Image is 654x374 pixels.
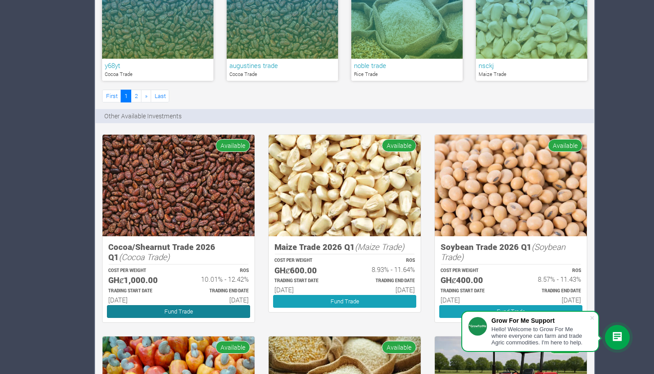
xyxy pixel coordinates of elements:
i: (Maize Trade) [355,241,404,252]
h6: y68yt [105,61,211,69]
h5: Maize Trade 2026 Q1 [274,242,415,252]
a: 2 [131,90,141,102]
p: Rice Trade [354,71,460,78]
p: Maize Trade [479,71,585,78]
img: growforme image [269,135,421,237]
span: » [145,92,148,100]
h6: noble trade [354,61,460,69]
i: (Cocoa Trade) [119,251,170,262]
p: Estimated Trading End Date [519,288,581,295]
h6: 10.01% - 12.42% [186,275,249,283]
a: Fund Trade [273,295,416,308]
h6: [DATE] [519,296,581,304]
nav: Page Navigation [102,90,169,102]
img: growforme image [435,135,587,237]
img: growforme image [103,135,255,237]
a: 1 [121,90,131,102]
h6: [DATE] [274,286,337,294]
h5: Cocoa/Shearnut Trade 2026 Q1 [108,242,249,262]
a: Last [151,90,169,102]
p: ROS [519,268,581,274]
span: Available [382,341,416,354]
h6: [DATE] [186,296,249,304]
p: Estimated Trading End Date [186,288,249,295]
p: Other Available Investments [104,111,182,121]
h5: GHȼ600.00 [274,265,337,276]
h5: GHȼ400.00 [441,275,503,285]
p: Cocoa Trade [229,71,335,78]
p: ROS [186,268,249,274]
p: Estimated Trading Start Date [274,278,337,284]
h6: 8.57% - 11.43% [519,275,581,283]
a: Fund Trade [107,305,250,318]
p: ROS [353,257,415,264]
p: Estimated Trading End Date [353,278,415,284]
span: Available [548,139,582,152]
h6: augustines trade [229,61,335,69]
div: Hello! Welcome to Grow For Me where everyone can farm and trade Agric commodities. I'm here to help. [491,326,589,346]
p: COST PER WEIGHT [274,257,337,264]
h5: GHȼ1,000.00 [108,275,171,285]
h6: [DATE] [108,296,171,304]
p: Estimated Trading Start Date [441,288,503,295]
h6: nsckj [479,61,585,69]
h6: [DATE] [353,286,415,294]
i: (Soybean Trade) [441,241,565,262]
p: Estimated Trading Start Date [108,288,171,295]
span: Available [216,341,250,354]
span: Available [216,139,250,152]
span: Available [382,139,416,152]
a: Fund Trade [439,305,582,318]
h6: 8.93% - 11.64% [353,265,415,273]
div: Grow For Me Support [491,317,589,324]
a: First [102,90,121,102]
p: Cocoa Trade [105,71,211,78]
p: COST PER WEIGHT [108,268,171,274]
h6: [DATE] [441,296,503,304]
p: COST PER WEIGHT [441,268,503,274]
h5: Soybean Trade 2026 Q1 [441,242,581,262]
